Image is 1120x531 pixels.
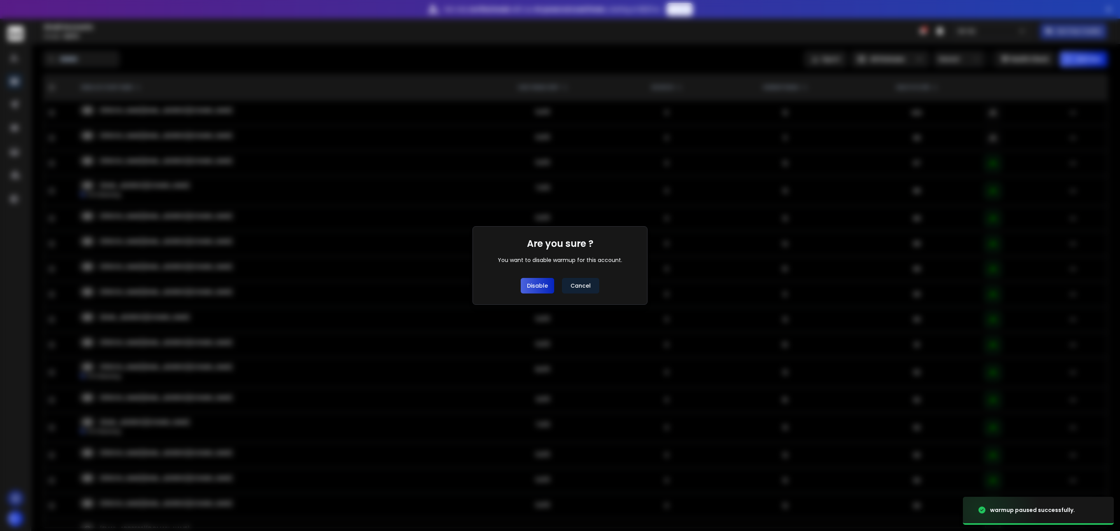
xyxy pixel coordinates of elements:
div: You want to disable warmup for this account. [498,256,622,264]
div: warmup paused successfully. [990,506,1075,514]
h1: Are you sure ? [527,238,593,250]
button: Cancel [562,278,599,293]
button: Disable [521,278,554,293]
